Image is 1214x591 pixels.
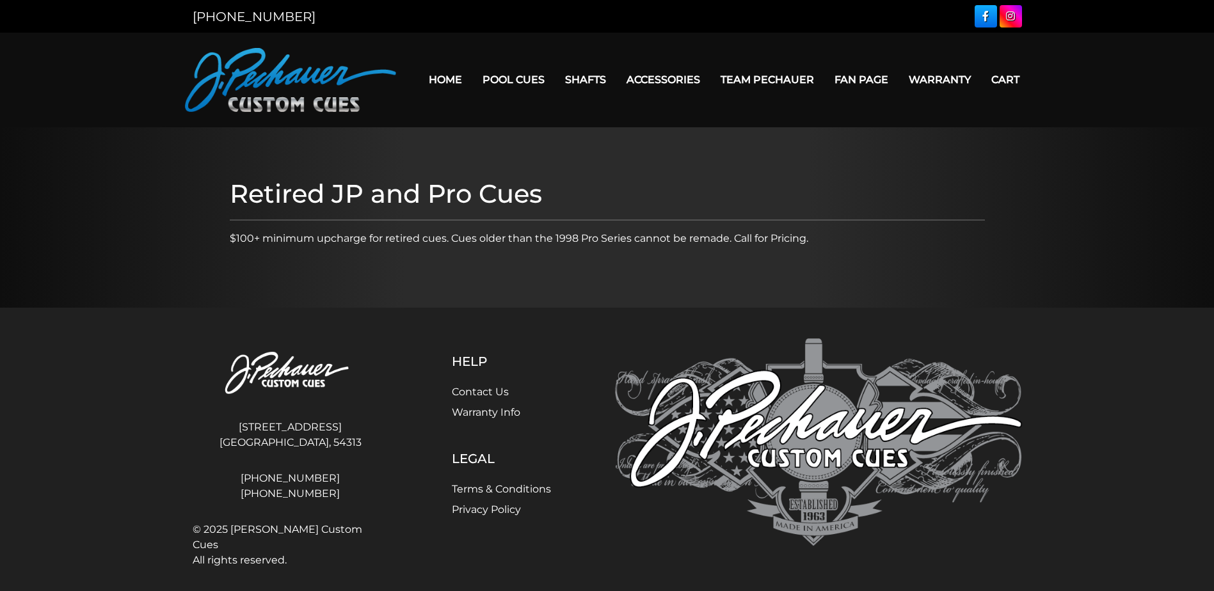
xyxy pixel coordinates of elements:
address: [STREET_ADDRESS] [GEOGRAPHIC_DATA], 54313 [193,414,388,455]
h5: Help [452,354,551,369]
a: Terms & Conditions [452,483,551,495]
h5: Legal [452,451,551,466]
img: Pechauer Custom Cues [185,48,396,112]
a: Privacy Policy [452,503,521,516]
a: Team Pechauer [710,63,824,96]
img: Pechauer Custom Cues [615,338,1022,546]
a: Warranty Info [452,406,520,418]
a: [PHONE_NUMBER] [193,471,388,486]
a: Shafts [555,63,616,96]
a: [PHONE_NUMBER] [193,486,388,501]
a: [PHONE_NUMBER] [193,9,315,24]
a: Contact Us [452,386,509,398]
a: Home [419,63,472,96]
a: Cart [981,63,1030,96]
span: © 2025 [PERSON_NAME] Custom Cues All rights reserved. [193,522,388,568]
a: Pool Cues [472,63,555,96]
h1: Retired JP and Pro Cues [230,178,985,209]
a: Fan Page [824,63,899,96]
a: Accessories [616,63,710,96]
p: $100+ minimum upcharge for retired cues. Cues older than the 1998 Pro Series cannot be remade. Ca... [230,231,985,246]
img: Pechauer Custom Cues [193,338,388,409]
a: Warranty [899,63,981,96]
